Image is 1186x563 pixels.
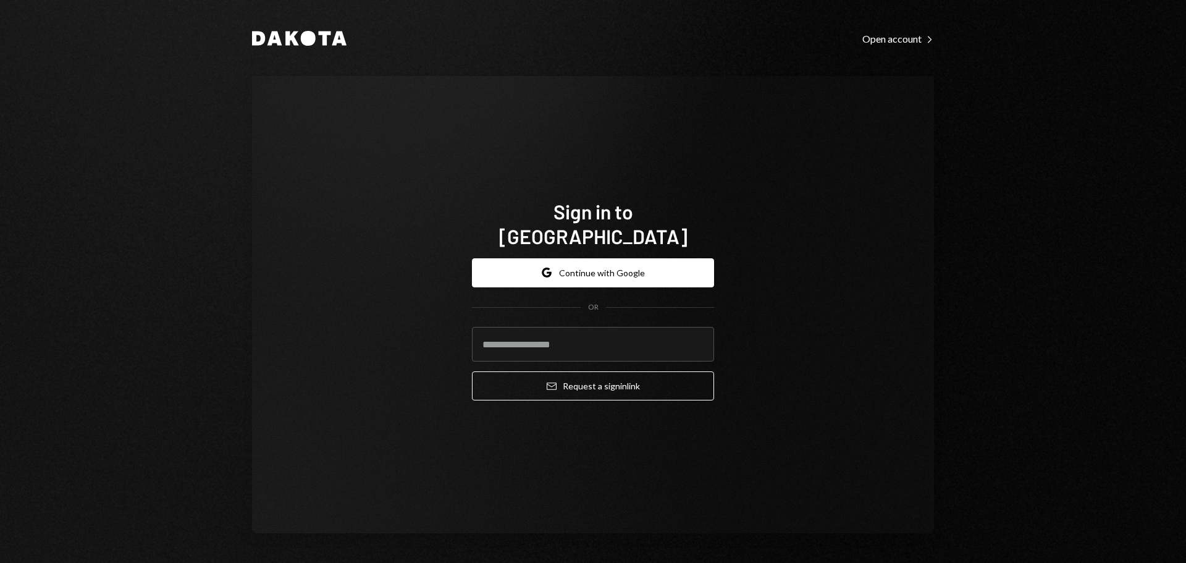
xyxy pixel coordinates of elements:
[588,302,599,313] div: OR
[689,337,704,352] keeper-lock: Open Keeper Popup
[862,32,934,45] a: Open account
[472,258,714,287] button: Continue with Google
[862,33,934,45] div: Open account
[472,199,714,248] h1: Sign in to [GEOGRAPHIC_DATA]
[472,371,714,400] button: Request a signinlink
